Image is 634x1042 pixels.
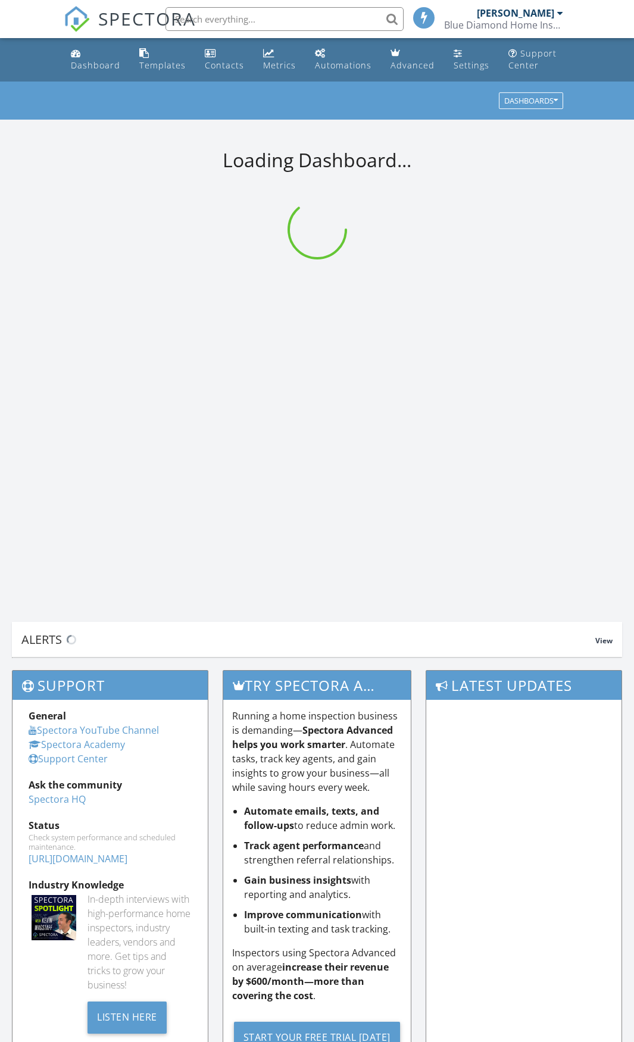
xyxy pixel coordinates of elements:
[504,43,569,77] a: Support Center
[499,93,563,109] button: Dashboards
[244,873,402,902] li: with reporting and analytics.
[29,793,86,806] a: Spectora HQ
[391,60,435,71] div: Advanced
[244,804,402,833] li: to reduce admin work.
[449,43,494,77] a: Settings
[232,724,393,751] strong: Spectora Advanced helps you work smarter
[310,43,376,77] a: Automations (Basic)
[508,48,557,71] div: Support Center
[595,636,613,646] span: View
[244,839,364,852] strong: Track agent performance
[205,60,244,71] div: Contacts
[258,43,301,77] a: Metrics
[29,738,125,751] a: Spectora Academy
[135,43,190,77] a: Templates
[29,833,192,852] div: Check system performance and scheduled maintenance.
[139,60,186,71] div: Templates
[29,752,108,765] a: Support Center
[232,946,402,1003] p: Inspectors using Spectora Advanced on average .
[232,960,389,1002] strong: increase their revenue by $600/month—more than covering the cost
[244,838,402,867] li: and strengthen referral relationships.
[29,709,66,722] strong: General
[66,43,125,77] a: Dashboard
[315,60,371,71] div: Automations
[454,60,489,71] div: Settings
[200,43,249,77] a: Contacts
[244,908,362,921] strong: Improve communication
[244,908,402,936] li: with built-in texting and task tracking.
[29,818,192,833] div: Status
[88,1002,167,1034] div: Listen Here
[64,16,196,41] a: SPECTORA
[21,631,595,647] div: Alerts
[88,892,191,992] div: In-depth interviews with high-performance home inspectors, industry leaders, vendors and more. Ge...
[263,60,296,71] div: Metrics
[244,805,379,832] strong: Automate emails, texts, and follow-ups
[244,874,351,887] strong: Gain business insights
[165,7,404,31] input: Search everything...
[71,60,120,71] div: Dashboard
[32,895,76,940] img: Spectoraspolightmain
[88,1010,167,1023] a: Listen Here
[504,97,558,105] div: Dashboards
[29,778,192,792] div: Ask the community
[426,671,621,700] h3: Latest Updates
[64,6,90,32] img: The Best Home Inspection Software - Spectora
[477,7,554,19] div: [PERSON_NAME]
[29,724,159,737] a: Spectora YouTube Channel
[223,671,411,700] h3: Try spectora advanced [DATE]
[29,878,192,892] div: Industry Knowledge
[232,709,402,794] p: Running a home inspection business is demanding— . Automate tasks, track key agents, and gain ins...
[444,19,563,31] div: Blue Diamond Home Inspection Inc.
[13,671,208,700] h3: Support
[98,6,196,31] span: SPECTORA
[29,852,127,865] a: [URL][DOMAIN_NAME]
[386,43,439,77] a: Advanced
